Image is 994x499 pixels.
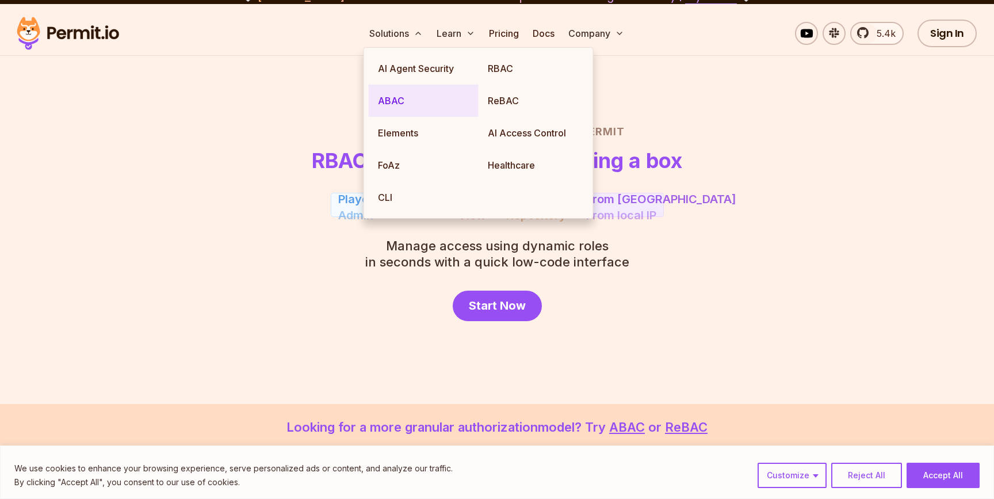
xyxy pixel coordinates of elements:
[365,238,629,270] p: in seconds with a quick low-code interface
[609,420,645,435] a: ABAC
[528,22,559,45] a: Docs
[369,181,479,214] a: CLI
[907,463,980,488] button: Accept All
[369,52,479,85] a: AI Agent Security
[14,462,453,475] p: We use cookies to enhance your browsing experience, serve personalized ads or content, and analyz...
[479,85,588,117] a: ReBAC
[870,26,896,40] span: 5.4k
[94,124,900,140] h2: Role Based Access Control
[453,291,542,321] a: Start Now
[369,117,479,149] a: Elements
[338,191,373,207] div: Player
[665,420,708,435] a: ReBAC
[479,52,588,85] a: RBAC
[564,22,629,45] button: Company
[586,191,736,207] div: From [GEOGRAPHIC_DATA]
[479,117,588,149] a: AI Access Control
[369,149,479,181] a: FoAz
[28,418,966,437] p: Looking for a more granular authorization model? Try or
[831,463,902,488] button: Reject All
[758,463,827,488] button: Customize
[432,22,480,45] button: Learn
[506,207,566,223] div: Repository
[479,149,588,181] a: Healthcare
[586,207,656,223] div: From local IP
[369,85,479,117] a: ABAC
[312,149,682,172] h1: RBAC now as easy as checking a box
[917,20,977,47] a: Sign In
[484,22,523,45] a: Pricing
[458,207,486,223] div: View
[365,22,427,45] button: Solutions
[469,298,526,314] span: Start Now
[12,14,124,53] img: Permit logo
[338,207,373,223] div: Admin
[850,22,904,45] a: 5.4k
[14,475,453,489] p: By clicking "Accept All", you consent to our use of cookies.
[365,238,629,254] span: Manage access using dynamic roles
